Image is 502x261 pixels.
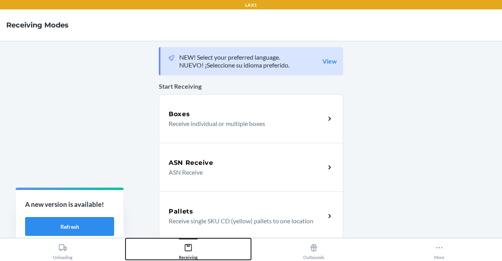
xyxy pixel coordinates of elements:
h4: Receiving Modes [6,20,69,30]
div: Outbounds [303,240,324,260]
div: Unloading [53,240,73,260]
p: Start Receiving [159,82,343,91]
h5: Pallets [169,207,193,216]
div: Receiving [179,240,198,260]
p: NEW! Select your preferred language. [179,53,289,61]
a: PalletsReceive single SKU CD (yellow) pallets to one location [159,192,343,240]
div: More [434,240,444,260]
button: Outbounds [251,238,376,260]
a: BoxesReceive individual or multiple boxes [159,94,343,143]
a: ASN ReceiveASN Receive [159,143,343,192]
p: ASN Receive [169,168,319,177]
p: LAX1 [245,2,257,9]
button: Receiving [125,238,251,260]
p: A new version is available! [25,199,114,210]
p: NUEVO! ¡Seleccione su idioma preferido. [179,61,289,69]
button: Refresh [25,217,114,236]
button: More [376,238,502,260]
h5: Boxes [169,110,190,119]
p: Receive single SKU CD (yellow) pallets to one location [169,216,319,226]
a: View [322,57,337,65]
h5: ASN Receive [169,158,213,168]
p: Receive individual or multiple boxes [169,119,319,128]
